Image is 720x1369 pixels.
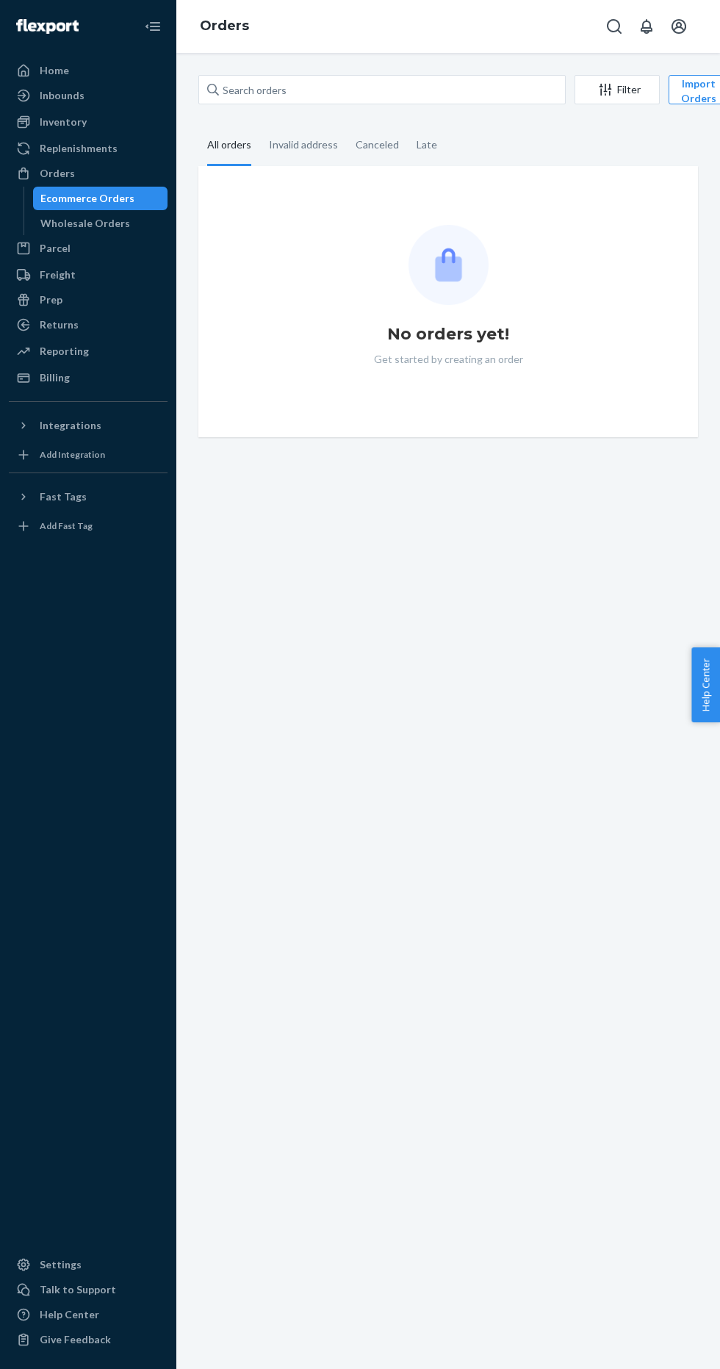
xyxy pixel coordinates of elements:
[40,1307,99,1322] div: Help Center
[9,313,168,337] a: Returns
[664,12,694,41] button: Open account menu
[9,1278,168,1301] a: Talk to Support
[600,12,629,41] button: Open Search Box
[200,18,249,34] a: Orders
[198,75,566,104] input: Search orders
[9,514,168,538] a: Add Fast Tag
[575,82,659,97] div: Filter
[9,366,168,389] a: Billing
[387,323,509,346] h1: No orders yet!
[40,370,70,385] div: Billing
[9,110,168,134] a: Inventory
[40,166,75,181] div: Orders
[138,12,168,41] button: Close Navigation
[9,162,168,185] a: Orders
[417,126,437,164] div: Late
[40,241,71,256] div: Parcel
[9,84,168,107] a: Inbounds
[40,344,89,359] div: Reporting
[33,212,168,235] a: Wholesale Orders
[40,448,105,461] div: Add Integration
[9,1328,168,1351] button: Give Feedback
[40,292,62,307] div: Prep
[207,126,251,166] div: All orders
[356,126,399,164] div: Canceled
[40,216,130,231] div: Wholesale Orders
[632,12,661,41] button: Open notifications
[691,647,720,722] button: Help Center
[40,418,101,433] div: Integrations
[40,520,93,532] div: Add Fast Tag
[40,1257,82,1272] div: Settings
[40,191,134,206] div: Ecommerce Orders
[40,141,118,156] div: Replenishments
[9,339,168,363] a: Reporting
[9,414,168,437] button: Integrations
[9,263,168,287] a: Freight
[40,1282,116,1297] div: Talk to Support
[9,137,168,160] a: Replenishments
[40,1332,111,1347] div: Give Feedback
[269,126,338,164] div: Invalid address
[9,237,168,260] a: Parcel
[9,59,168,82] a: Home
[188,5,261,48] ol: breadcrumbs
[408,225,489,305] img: Empty list
[40,63,69,78] div: Home
[9,1303,168,1326] a: Help Center
[40,267,76,282] div: Freight
[40,489,87,504] div: Fast Tags
[9,1253,168,1276] a: Settings
[16,19,79,34] img: Flexport logo
[575,75,660,104] button: Filter
[9,485,168,509] button: Fast Tags
[40,317,79,332] div: Returns
[33,187,168,210] a: Ecommerce Orders
[9,443,168,467] a: Add Integration
[40,88,84,103] div: Inbounds
[374,352,523,367] p: Get started by creating an order
[9,288,168,312] a: Prep
[40,115,87,129] div: Inventory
